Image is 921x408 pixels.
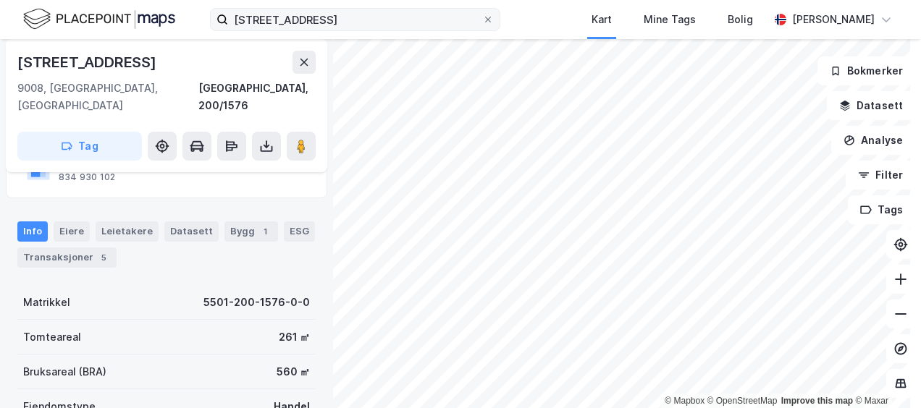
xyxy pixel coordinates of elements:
iframe: Chat Widget [849,339,921,408]
button: Tags [848,195,915,224]
div: 261 ㎡ [279,328,310,346]
div: Bruksareal (BRA) [23,363,106,381]
div: Mine Tags [644,11,696,28]
div: [GEOGRAPHIC_DATA], 200/1576 [198,80,316,114]
div: Kart [592,11,612,28]
div: 1 [258,224,272,239]
input: Søk på adresse, matrikkel, gårdeiere, leietakere eller personer [228,9,482,30]
div: Kontrollprogram for chat [849,339,921,408]
a: Mapbox [665,396,705,406]
button: Bokmerker [817,56,915,85]
div: Leietakere [96,221,159,242]
div: Bolig [728,11,753,28]
div: [STREET_ADDRESS] [17,51,159,74]
div: 5 [96,250,111,265]
button: Datasett [827,91,915,120]
button: Analyse [831,126,915,155]
div: Transaksjoner [17,247,117,268]
div: Bygg [224,221,278,242]
button: Tag [17,132,142,161]
img: logo.f888ab2527a4732fd821a326f86c7f29.svg [23,7,175,32]
div: [PERSON_NAME] [792,11,875,28]
div: 834 930 102 [59,171,115,183]
div: 560 ㎡ [277,363,310,381]
div: Eiere [54,221,90,242]
div: 5501-200-1576-0-0 [203,294,310,311]
a: OpenStreetMap [707,396,778,406]
div: Datasett [164,221,219,242]
div: Info [17,221,48,242]
a: Improve this map [781,396,853,406]
button: Filter [846,161,915,190]
div: ESG [284,221,315,242]
div: Matrikkel [23,294,70,311]
div: 9008, [GEOGRAPHIC_DATA], [GEOGRAPHIC_DATA] [17,80,198,114]
div: Tomteareal [23,328,81,346]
